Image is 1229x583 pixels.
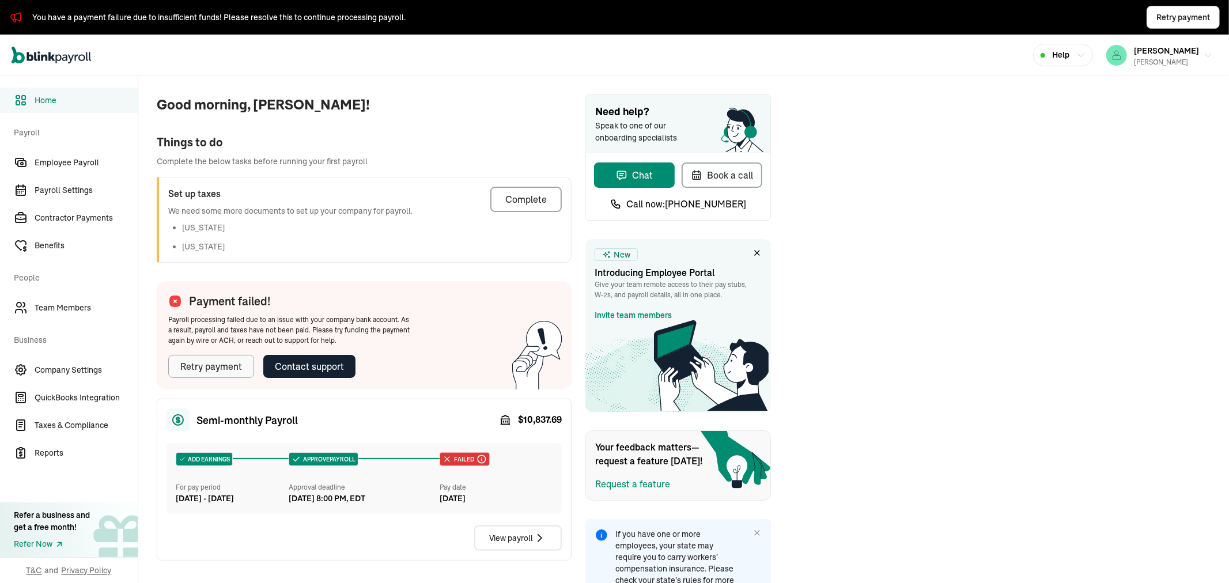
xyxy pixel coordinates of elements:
[474,525,562,551] button: View payroll
[35,419,138,431] span: Taxes & Compliance
[263,355,356,378] button: Contact support
[14,115,131,147] span: Payroll
[157,156,572,168] span: Complete the below tasks before running your first payroll
[35,302,138,314] span: Team Members
[180,359,242,373] div: Retry payment
[682,162,762,188] button: Book a call
[1156,12,1210,24] span: Retry payment
[168,355,254,378] button: Retry payment
[168,205,413,217] p: We need some more documents to set up your company for payroll.
[595,309,672,321] a: Invite team members
[1134,57,1199,67] div: [PERSON_NAME]
[176,453,232,465] div: ADD EARNINGS
[35,94,138,107] span: Home
[1102,41,1217,70] button: [PERSON_NAME][PERSON_NAME]
[289,493,365,505] div: [DATE] 8:00 PM, EDT
[440,482,553,493] div: Pay date
[595,477,670,491] button: Request a feature
[505,192,547,206] div: Complete
[196,412,298,428] span: Semi-monthly Payroll
[32,12,406,24] div: You have a payment failure due to insufficient funds! Please resolve this to continue processing ...
[595,120,693,144] span: Speak to one of our onboarding specialists
[14,260,131,293] span: People
[595,279,762,300] p: Give your team remote access to their pay stubs, W‑2s, and payroll details, all in one place.
[1134,46,1199,56] span: [PERSON_NAME]
[518,413,562,427] span: $ 10,837.69
[35,392,138,404] span: QuickBooks Integration
[14,509,90,533] div: Refer a business and get a free month!
[157,134,572,151] div: Things to do
[440,493,553,505] div: [DATE]
[35,184,138,196] span: Payroll Settings
[182,222,413,234] li: [US_STATE]
[14,323,131,355] span: Business
[626,197,746,211] span: Call now: [PHONE_NUMBER]
[1147,6,1220,29] button: Retry payment
[176,493,289,505] div: [DATE] - [DATE]
[616,168,653,182] div: Chat
[62,565,112,576] span: Privacy Policy
[1052,49,1069,61] span: Help
[275,359,344,373] div: Contact support
[168,187,413,200] h3: Set up taxes
[168,315,410,346] div: Payroll processing failed due to an issue with your company bank account. As a result, payroll an...
[595,266,762,279] h3: Introducing Employee Portal
[1038,459,1229,583] iframe: Chat Widget
[176,482,289,493] div: For pay period
[691,168,753,182] div: Book a call
[157,94,572,115] span: Good morning, [PERSON_NAME]!
[595,104,761,120] span: Need help?
[614,249,630,261] span: New
[14,538,90,550] a: Refer Now
[35,212,138,224] span: Contractor Payments
[35,240,138,252] span: Benefits
[452,455,474,464] span: Failed
[189,293,270,310] span: Payment failed!
[1033,44,1093,66] button: Help
[35,447,138,459] span: Reports
[594,162,675,188] button: Chat
[301,455,356,464] span: APPROVE PAYROLL
[489,531,547,545] div: View payroll
[182,241,413,253] li: [US_STATE]
[35,364,138,376] span: Company Settings
[289,482,435,493] div: Approval deadline
[35,157,138,169] span: Employee Payroll
[595,440,710,468] span: Your feedback matters—request a feature [DATE]!
[27,565,42,576] span: T&C
[12,39,91,72] nav: Global
[490,187,562,212] button: Complete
